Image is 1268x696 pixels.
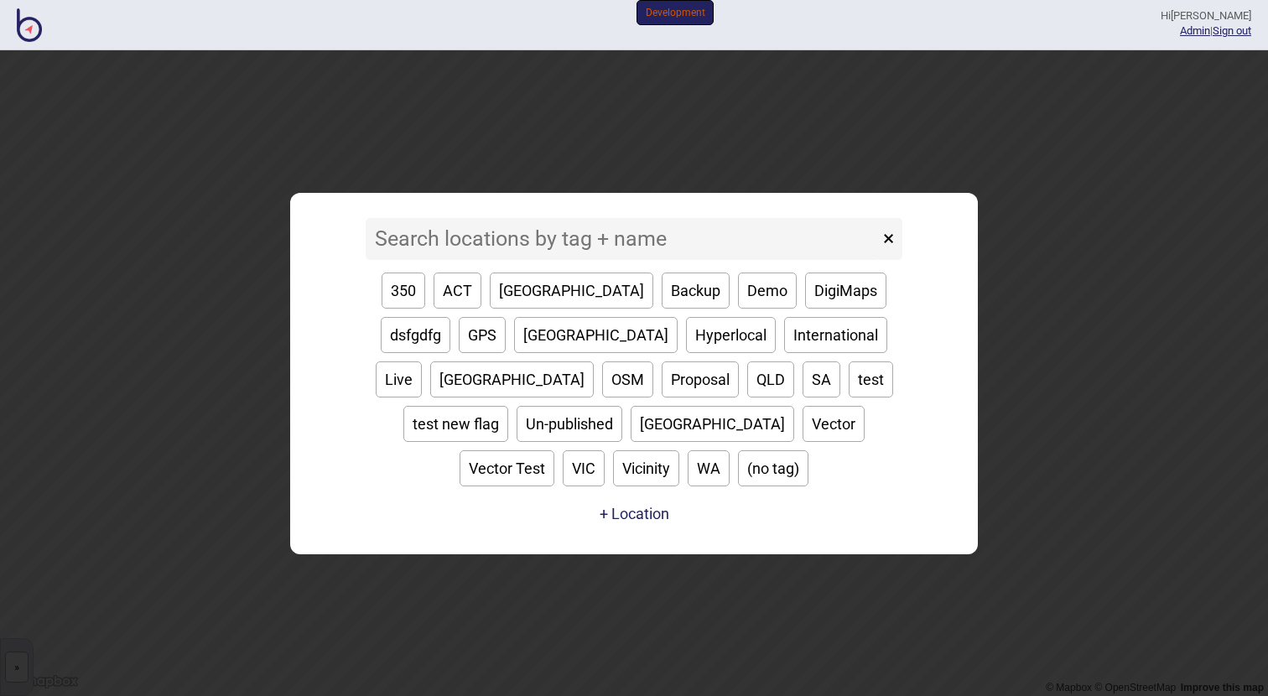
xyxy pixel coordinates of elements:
[688,450,730,486] button: WA
[784,317,887,353] button: International
[803,406,865,442] button: Vector
[747,361,794,397] button: QLD
[366,218,879,260] input: Search locations by tag + name
[595,499,673,529] a: + Location
[686,317,776,353] button: Hyperlocal
[563,450,605,486] button: VIC
[1180,24,1213,37] span: |
[434,273,481,309] button: ACT
[517,406,622,442] button: Un-published
[403,406,508,442] button: test new flag
[738,450,808,486] button: (no tag)
[875,218,902,260] button: ×
[382,273,425,309] button: 350
[460,450,554,486] button: Vector Test
[1213,24,1251,37] button: Sign out
[490,273,653,309] button: [GEOGRAPHIC_DATA]
[631,406,794,442] button: [GEOGRAPHIC_DATA]
[381,317,450,353] button: dsfgdfg
[1180,24,1210,37] a: Admin
[430,361,594,397] button: [GEOGRAPHIC_DATA]
[738,273,797,309] button: Demo
[803,361,840,397] button: SA
[17,8,42,42] img: BindiMaps CMS
[662,273,730,309] button: Backup
[514,317,678,353] button: [GEOGRAPHIC_DATA]
[849,361,893,397] button: test
[602,361,653,397] button: OSM
[600,505,669,522] button: + Location
[1161,8,1251,23] div: Hi [PERSON_NAME]
[459,317,506,353] button: GPS
[376,361,422,397] button: Live
[662,361,739,397] button: Proposal
[805,273,886,309] button: DigiMaps
[613,450,679,486] button: Vicinity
